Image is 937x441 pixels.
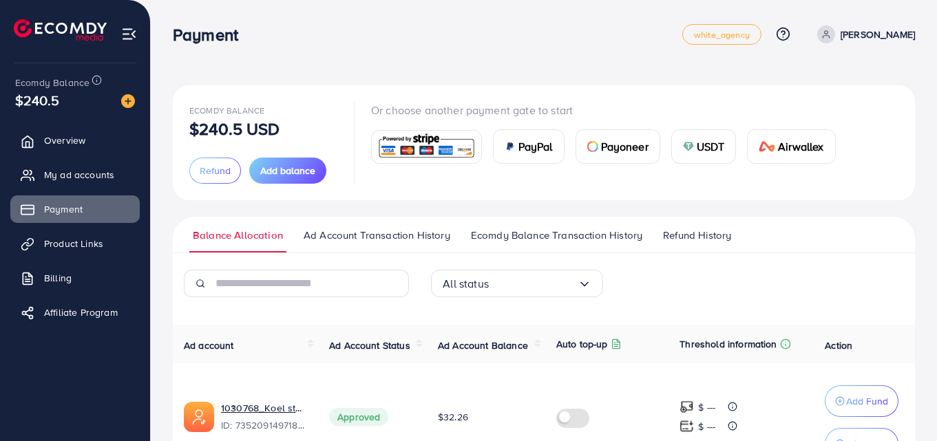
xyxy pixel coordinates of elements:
[10,127,140,154] a: Overview
[121,94,135,108] img: image
[697,138,725,155] span: USDT
[680,419,694,433] img: top-up amount
[505,141,516,152] img: card
[184,338,234,352] span: Ad account
[44,168,114,182] span: My ad accounts
[15,76,90,89] span: Ecomdy Balance
[576,129,660,164] a: cardPayoneer
[846,393,888,409] p: Add Fund
[193,228,283,243] span: Balance Allocation
[44,305,118,319] span: Affiliate Program
[221,401,307,415] a: 1030768_Koel store_1711792217396
[493,129,565,164] a: cardPayPal
[376,132,477,162] img: card
[680,400,694,414] img: top-up amount
[14,19,107,41] img: logo
[683,141,694,152] img: card
[371,130,482,164] a: card
[10,195,140,223] a: Payment
[189,158,241,184] button: Refund
[10,161,140,189] a: My ad accounts
[371,102,847,118] p: Or choose another payment gate to start
[44,271,72,285] span: Billing
[812,25,915,43] a: [PERSON_NAME]
[189,105,264,116] span: Ecomdy Balance
[329,408,388,426] span: Approved
[189,120,280,137] p: $240.5 USD
[471,228,642,243] span: Ecomdy Balance Transaction History
[221,401,307,433] div: <span class='underline'>1030768_Koel store_1711792217396</span></br>7352091497182806017
[121,26,137,42] img: menu
[663,228,731,243] span: Refund History
[173,25,249,45] h3: Payment
[518,138,553,155] span: PayPal
[44,133,85,147] span: Overview
[184,402,214,432] img: ic-ads-acc.e4c84228.svg
[438,410,468,424] span: $32.26
[698,418,715,435] p: $ ---
[438,338,528,352] span: Ad Account Balance
[825,385,898,417] button: Add Fund
[443,273,489,294] span: All status
[747,129,835,164] a: cardAirwallex
[825,338,852,352] span: Action
[841,26,915,43] p: [PERSON_NAME]
[329,338,410,352] span: Ad Account Status
[200,164,231,178] span: Refund
[431,270,603,297] div: Search for option
[878,379,927,431] iframe: Chat
[260,164,315,178] span: Add balance
[601,138,649,155] span: Payoneer
[694,30,750,39] span: white_agency
[304,228,450,243] span: Ad Account Transaction History
[671,129,737,164] a: cardUSDT
[698,399,715,416] p: $ ---
[682,24,761,45] a: white_agency
[10,264,140,292] a: Billing
[778,138,823,155] span: Airwallex
[680,336,777,352] p: Threshold information
[10,299,140,326] a: Affiliate Program
[44,202,83,216] span: Payment
[759,141,775,152] img: card
[44,237,103,250] span: Product Links
[249,158,326,184] button: Add balance
[10,230,140,257] a: Product Links
[221,418,307,432] span: ID: 7352091497182806017
[489,273,578,294] input: Search for option
[587,141,598,152] img: card
[556,336,608,352] p: Auto top-up
[15,90,59,110] span: $240.5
